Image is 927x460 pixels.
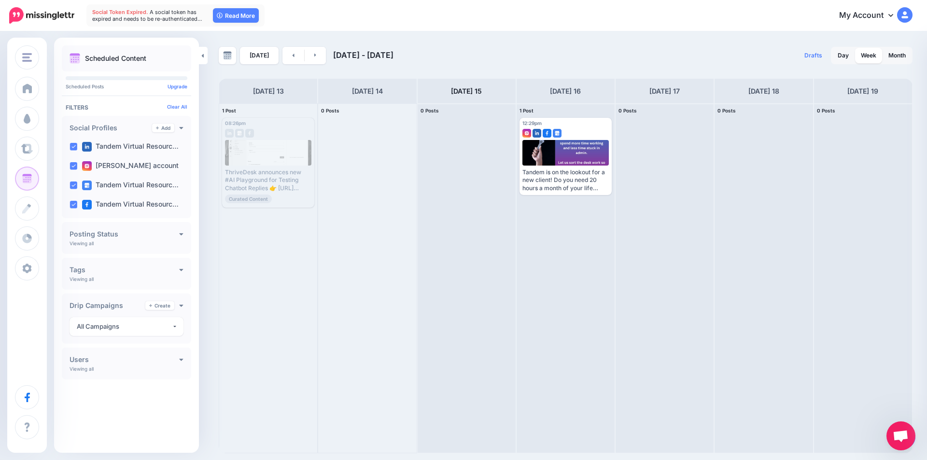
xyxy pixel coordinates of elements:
a: Day [832,48,855,63]
img: instagram-square.png [82,161,92,171]
img: menu.png [22,53,32,62]
div: All Campaigns [77,321,172,332]
span: 0 Posts [321,108,339,113]
img: Missinglettr [9,7,74,24]
h4: [DATE] 19 [847,85,878,97]
span: Drafts [804,53,822,58]
div: Tandem is on the lookout for a new client! Do you need 20 hours a month of your life back? Contac... [522,168,609,192]
span: A social token has expired and needs to be re-authenticated… [92,9,202,22]
img: linkedin-square.png [82,142,92,152]
a: [DATE] [240,47,279,64]
h4: Social Profiles [70,125,152,131]
p: Viewing all [70,240,94,246]
img: linkedin-square.png [533,129,541,138]
h4: [DATE] 14 [352,85,383,97]
img: calendar-grey-darker.png [223,51,232,60]
div: ThriveDesk announces new #AI Playground for Testing Chatbot Replies 👉 [URL] #customersupport [225,168,311,192]
img: google_business-square.png [82,181,92,190]
h4: [DATE] 15 [451,85,482,97]
h4: Filters [66,104,187,111]
label: Tandem Virtual Resourc… [82,142,179,152]
img: facebook-grey-square.png [245,129,254,138]
p: Viewing all [70,366,94,372]
span: 1 Post [222,108,236,113]
a: Drafts [799,47,828,64]
img: facebook-square.png [543,129,551,138]
img: calendar.png [70,53,80,64]
span: Curated Content [225,195,272,203]
h4: [DATE] 13 [253,85,284,97]
a: Create [145,301,174,310]
a: Month [883,48,912,63]
img: linkedin-grey-square.png [225,129,234,138]
span: 12:29pm [522,120,542,126]
img: google_business-grey-square.png [235,129,244,138]
img: google_business-square.png [553,129,562,138]
span: Social Token Expired. [92,9,148,15]
span: 08:26pm [225,120,246,126]
h4: [DATE] 17 [649,85,680,97]
label: [PERSON_NAME] account [82,161,179,171]
img: instagram-square.png [522,129,531,138]
h4: [DATE] 16 [550,85,581,97]
h4: Users [70,356,179,363]
h4: [DATE] 18 [748,85,779,97]
span: 0 Posts [717,108,736,113]
h4: Drip Campaigns [70,302,145,309]
span: [DATE] - [DATE] [333,50,393,60]
span: 0 Posts [817,108,835,113]
span: 0 Posts [421,108,439,113]
a: Upgrade [168,84,187,89]
div: Open chat [886,421,915,450]
label: Tandem Virtual Resourc… [82,181,179,190]
p: Scheduled Posts [66,84,187,89]
img: facebook-square.png [82,200,92,209]
span: 1 Post [520,108,534,113]
a: Clear All [167,104,187,110]
a: Read More [213,8,259,23]
p: Viewing all [70,276,94,282]
h4: Tags [70,266,179,273]
a: Add [152,124,174,132]
span: 0 Posts [618,108,637,113]
p: Scheduled Content [85,55,146,62]
button: All Campaigns [70,317,183,336]
label: Tandem Virtual Resourc… [82,200,179,209]
a: Week [855,48,882,63]
h4: Posting Status [70,231,179,237]
a: My Account [829,4,913,28]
